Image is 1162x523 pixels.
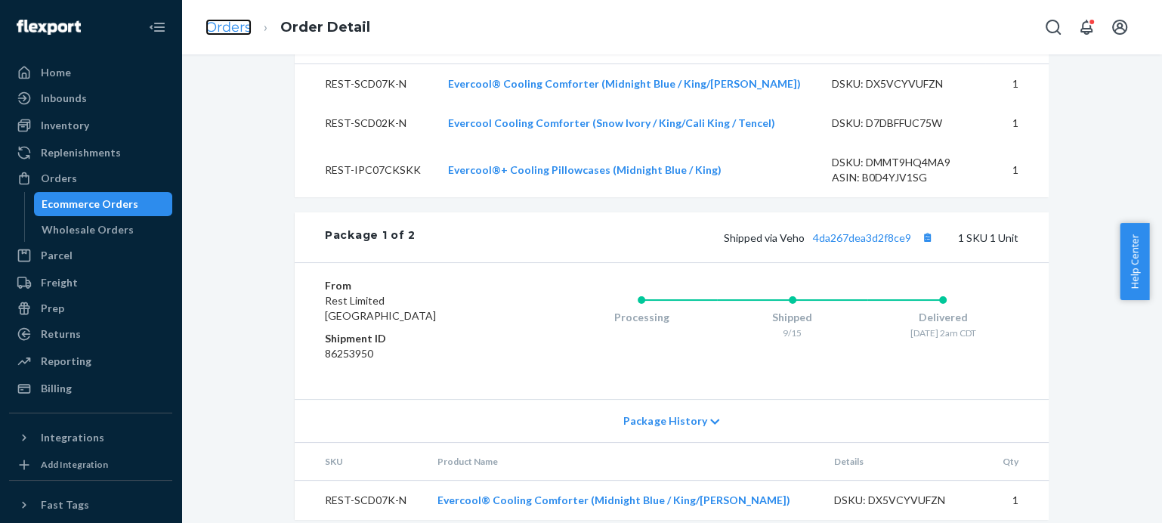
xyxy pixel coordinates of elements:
a: Evercool® Cooling Comforter (Midnight Blue / King/[PERSON_NAME]) [437,494,790,506]
a: Add Integration [9,456,172,474]
div: Inbounds [41,91,87,106]
div: DSKU: D7DBFFUC75W [832,116,974,131]
button: Open notifications [1071,12,1102,42]
a: Parcel [9,243,172,268]
a: Evercool®+ Cooling Pillowcases (Midnight Blue / King) [447,163,721,176]
div: Integrations [41,430,104,445]
div: Returns [41,326,81,342]
a: Wholesale Orders [34,218,173,242]
div: Inventory [41,118,89,133]
td: 1 [985,104,1049,143]
a: Home [9,60,172,85]
a: Evercool Cooling Comforter (Snow Ivory / King/Cali King / Tencel) [447,116,774,129]
div: Home [41,65,71,80]
div: DSKU: DMMT9HQ4MA9 [832,155,974,170]
td: REST-SCD02K-N [295,104,435,143]
ol: breadcrumbs [193,5,382,50]
div: Reporting [41,354,91,369]
td: REST-SCD07K-N [295,64,435,104]
dt: Shipment ID [325,331,505,346]
a: Returns [9,322,172,346]
div: DSKU: DX5VCYVUFZN [832,76,974,91]
div: Add Integration [41,458,108,471]
img: Flexport logo [17,20,81,35]
a: Reporting [9,349,172,373]
span: Rest Limited [GEOGRAPHIC_DATA] [325,294,436,322]
span: Package History [623,413,706,429]
a: Orders [9,166,172,190]
span: Shipped via Veho [724,231,937,244]
button: Integrations [9,426,172,450]
a: Inventory [9,113,172,138]
th: Details [821,443,987,481]
div: Parcel [41,248,73,263]
a: Billing [9,376,172,401]
button: Fast Tags [9,493,172,517]
div: Package 1 of 2 [325,227,416,247]
a: Order Detail [280,19,370,36]
button: Open account menu [1105,12,1135,42]
button: Close Navigation [142,12,172,42]
dt: From [325,278,505,293]
div: 9/15 [717,326,868,339]
div: Orders [41,171,77,186]
div: Wholesale Orders [42,222,134,237]
div: Freight [41,275,78,290]
td: 1 [985,64,1049,104]
div: Billing [41,381,72,396]
dd: 86253950 [325,346,505,361]
div: Fast Tags [41,497,89,512]
td: 1 [987,481,1049,521]
div: Replenishments [41,145,121,160]
div: DSKU: DX5VCYVUFZN [833,493,975,508]
a: Evercool® Cooling Comforter (Midnight Blue / King/[PERSON_NAME]) [447,77,800,90]
div: Ecommerce Orders [42,197,138,212]
th: Product Name [425,443,822,481]
div: 1 SKU 1 Unit [416,227,1018,247]
a: Prep [9,296,172,320]
a: Ecommerce Orders [34,192,173,216]
a: 4da267dea3d2f8ce9 [813,231,911,244]
div: Prep [41,301,64,316]
a: Replenishments [9,141,172,165]
button: Copy tracking number [917,227,937,247]
td: 1 [985,143,1049,197]
div: [DATE] 2am CDT [867,326,1018,339]
div: Delivered [867,310,1018,325]
a: Orders [206,19,252,36]
a: Freight [9,271,172,295]
a: Inbounds [9,86,172,110]
button: Help Center [1120,223,1149,300]
th: Qty [987,443,1049,481]
td: REST-SCD07K-N [295,481,425,521]
th: SKU [295,443,425,481]
div: ASIN: B0D4YJV1SG [832,170,974,185]
td: REST-IPC07CKSKK [295,143,435,197]
button: Open Search Box [1038,12,1068,42]
div: Shipped [717,310,868,325]
div: Processing [566,310,717,325]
